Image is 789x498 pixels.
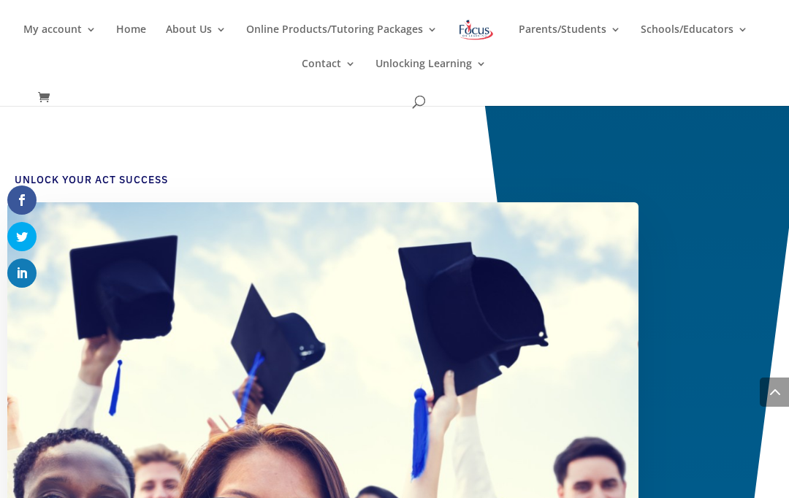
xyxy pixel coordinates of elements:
a: Unlocking Learning [376,58,487,93]
a: My account [23,24,96,58]
a: Online Products/Tutoring Packages [246,24,438,58]
a: Parents/Students [519,24,621,58]
a: About Us [166,24,226,58]
img: Focus on Learning [457,17,495,43]
a: Schools/Educators [641,24,748,58]
h4: Unlock Your ACT Success [15,173,617,195]
a: Contact [302,58,356,93]
a: Home [116,24,146,58]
